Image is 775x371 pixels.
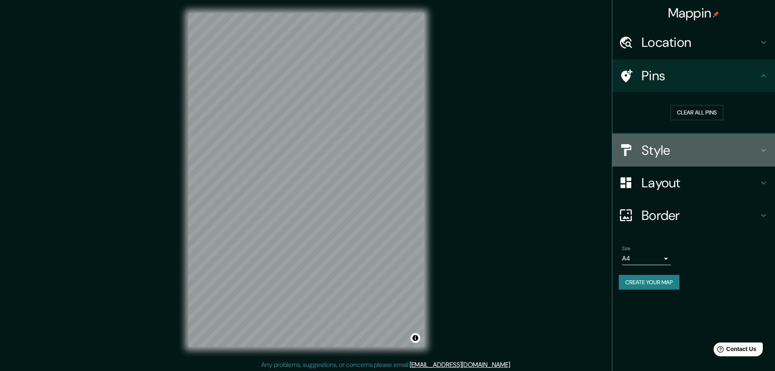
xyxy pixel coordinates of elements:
[511,360,513,370] div: .
[642,207,759,224] h4: Border
[612,59,775,92] div: Pins
[642,68,759,84] h4: Pins
[188,13,424,347] canvas: Map
[642,34,759,50] h4: Location
[410,333,420,343] button: Toggle attribution
[612,26,775,59] div: Location
[619,275,679,290] button: Create your map
[703,339,766,362] iframe: Help widget launcher
[642,175,759,191] h4: Layout
[410,360,510,369] a: [EMAIL_ADDRESS][DOMAIN_NAME]
[642,142,759,158] h4: Style
[622,245,631,252] label: Size
[668,5,720,21] h4: Mappin
[670,105,723,120] button: Clear all pins
[612,134,775,167] div: Style
[713,11,719,18] img: pin-icon.png
[612,199,775,232] div: Border
[513,360,514,370] div: .
[261,360,511,370] p: Any problems, suggestions, or concerns please email .
[622,252,671,265] div: A4
[612,167,775,199] div: Layout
